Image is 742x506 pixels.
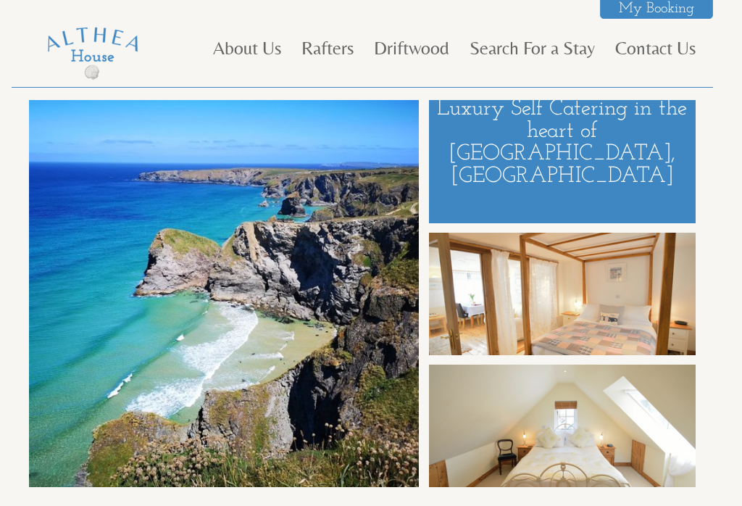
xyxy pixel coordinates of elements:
a: Contact Us [615,37,696,59]
h1: Luxury Self Catering in the heart of [GEOGRAPHIC_DATA], [GEOGRAPHIC_DATA] [432,98,693,188]
img: HHC_3305.full.jpg [429,365,696,496]
a: Rafters [301,37,354,59]
img: 48.full.jpg [29,100,419,490]
a: Search For a Stay [470,37,595,59]
a: About Us [213,37,281,59]
a: Driftwood [374,37,449,59]
img: Althea House [20,14,165,87]
img: HHC_8203.full.jpg [429,233,696,364]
